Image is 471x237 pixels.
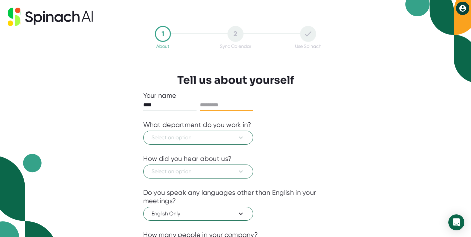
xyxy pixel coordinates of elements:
div: 2 [228,26,243,42]
div: Use Spinach [295,44,321,49]
div: What department do you work in? [143,121,251,129]
div: Sync Calendar [220,44,251,49]
div: About [156,44,169,49]
button: Select an option [143,165,253,178]
button: Select an option [143,131,253,145]
div: Do you speak any languages other than English in your meetings? [143,188,328,205]
div: How did you hear about us? [143,155,232,163]
div: Open Intercom Messenger [448,214,464,230]
span: Select an option [152,134,245,142]
div: Your name [143,91,328,100]
span: English Only [152,210,245,218]
h3: Tell us about yourself [177,74,294,86]
div: 1 [155,26,171,42]
span: Select an option [152,168,245,176]
button: English Only [143,207,253,221]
